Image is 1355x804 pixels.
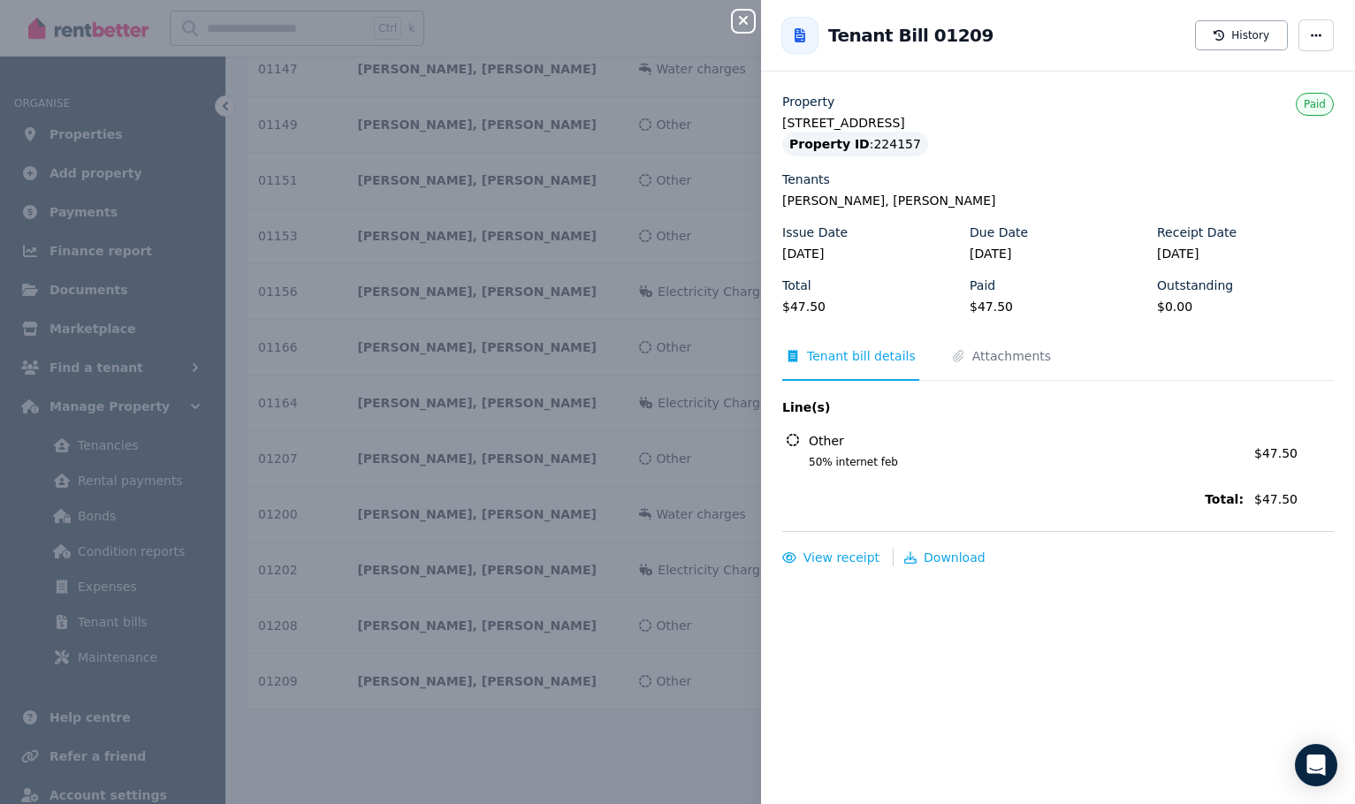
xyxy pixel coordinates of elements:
[803,550,879,565] span: View receipt
[972,347,1051,365] span: Attachments
[782,171,830,188] label: Tenants
[1157,277,1233,294] label: Outstanding
[1254,490,1334,508] span: $47.50
[782,398,1244,416] span: Line(s)
[782,298,959,315] legend: $47.50
[1157,224,1237,241] label: Receipt Date
[782,490,1244,508] span: Total:
[782,549,879,566] button: View receipt
[970,245,1146,262] legend: [DATE]
[970,224,1028,241] label: Due Date
[782,347,1334,381] nav: Tabs
[782,245,959,262] legend: [DATE]
[970,298,1146,315] legend: $47.50
[1157,298,1334,315] legend: $0.00
[1195,20,1288,50] button: History
[782,277,811,294] label: Total
[1254,446,1298,460] span: $47.50
[782,132,928,156] div: : 224157
[1157,245,1334,262] legend: [DATE]
[1304,98,1326,110] span: Paid
[904,549,986,566] button: Download
[782,93,834,110] label: Property
[789,135,870,153] span: Property ID
[782,114,1334,132] legend: [STREET_ADDRESS]
[782,224,848,241] label: Issue Date
[970,277,995,294] label: Paid
[828,23,993,48] h2: Tenant Bill 01209
[1295,744,1337,786] div: Open Intercom Messenger
[788,455,1244,469] span: 50% internet feb
[782,192,1334,209] legend: [PERSON_NAME], [PERSON_NAME]
[924,550,986,565] span: Download
[807,347,916,365] span: Tenant bill details
[809,432,844,450] span: Other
